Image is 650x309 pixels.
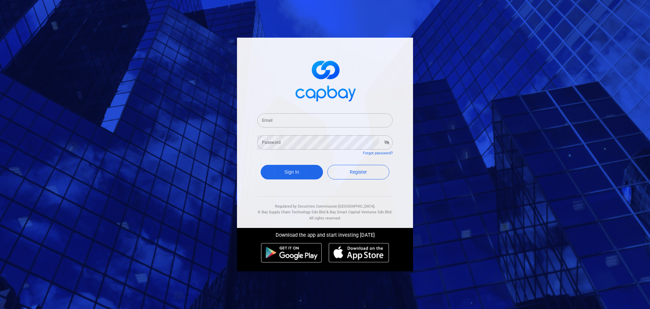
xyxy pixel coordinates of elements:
div: Download the app and start investing [DATE] [232,228,418,239]
span: Bay Smart Capital Ventures Sdn Bhd. [330,210,392,214]
img: logo [291,55,359,105]
span: © Bay Supply Chain Technology Sdn Bhd [258,210,325,214]
img: ios [329,243,389,263]
span: Register [350,169,367,175]
button: Sign In [261,165,323,179]
div: Regulated by Securities Commission [GEOGRAPHIC_DATA]. & All rights reserved. [257,197,393,221]
a: Forgot password? [363,151,393,155]
a: Register [327,165,390,179]
img: android [261,243,322,263]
